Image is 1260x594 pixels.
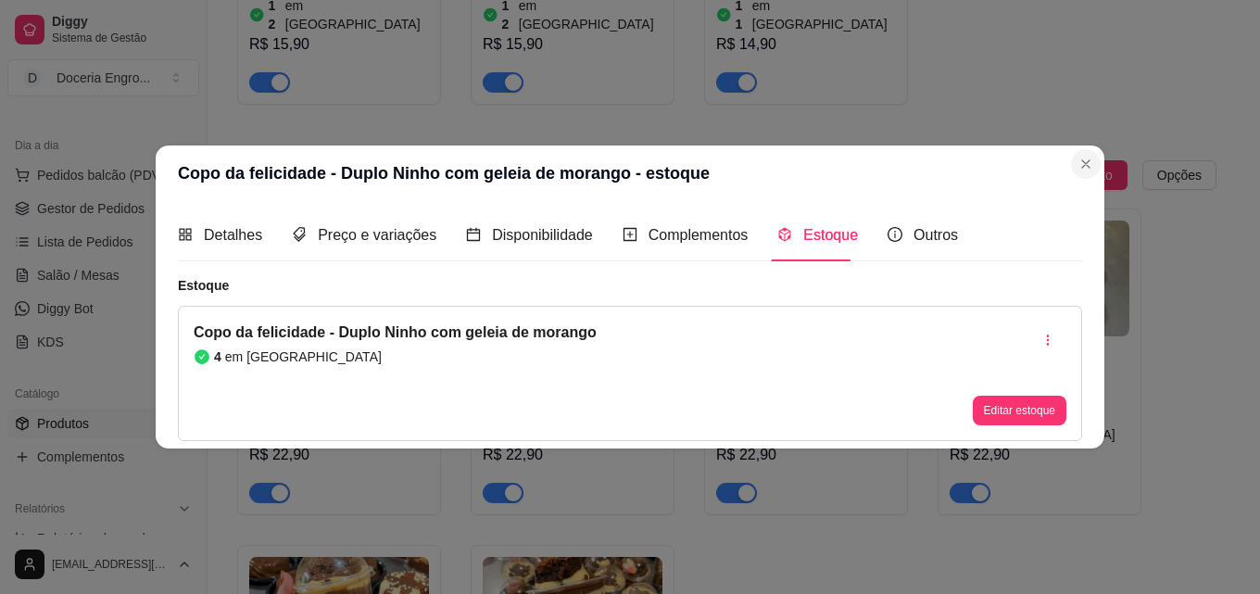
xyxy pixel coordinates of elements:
[492,227,593,243] span: Disponibilidade
[466,227,481,242] span: calendar
[178,276,1082,295] article: Estoque
[225,348,382,366] article: em [GEOGRAPHIC_DATA]
[156,145,1104,201] header: Copo da felicidade - Duplo Ninho com geleia de morango - estoque
[214,348,221,366] article: 4
[1071,149,1101,179] button: Close
[623,227,637,242] span: plus-square
[803,227,858,243] span: Estoque
[178,227,193,242] span: appstore
[913,227,958,243] span: Outros
[194,322,597,344] article: Copo da felicidade - Duplo Ninho com geleia de morango
[777,227,792,242] span: code-sandbox
[649,227,749,243] span: Complementos
[292,227,307,242] span: tags
[204,227,262,243] span: Detalhes
[318,227,436,243] span: Preço e variações
[973,396,1066,425] button: Editar estoque
[888,227,902,242] span: info-circle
